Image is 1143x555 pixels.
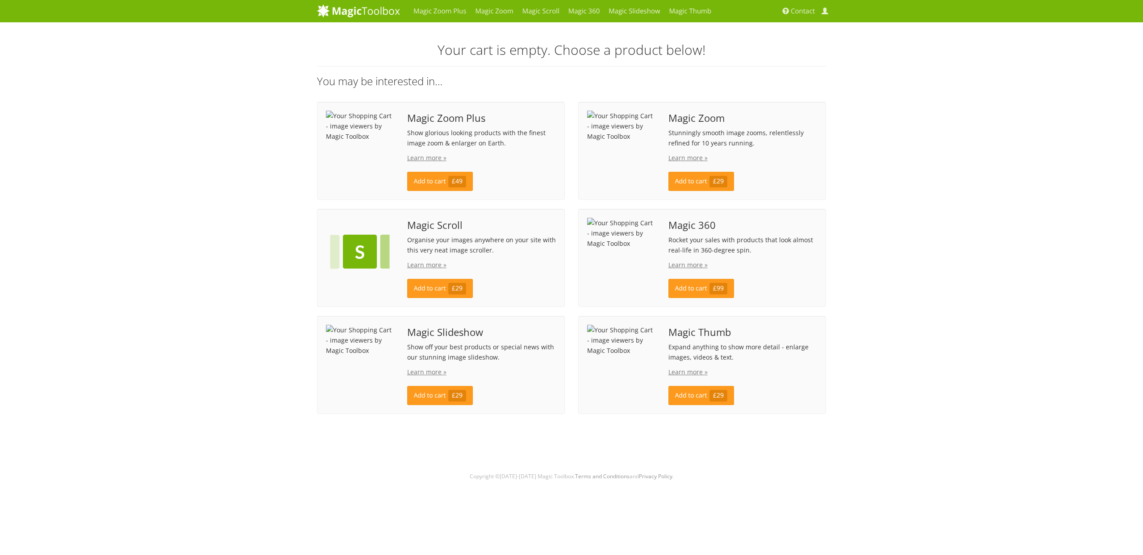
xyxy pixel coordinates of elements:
span: Magic Scroll [407,220,556,230]
a: Learn more » [407,368,446,376]
a: Add to cart£99 [668,279,734,298]
p: Show off your best products or special news with our stunning image slideshow. [407,342,556,362]
a: Add to cart£29 [668,172,734,191]
a: Terms and Conditions [575,472,630,480]
img: Your Shopping Cart - image viewers by Magic Toolbox [326,111,394,141]
img: MagicToolbox.com - Image tools for your website [317,4,400,17]
h2: Your cart is empty. Choose a product below! [317,42,826,57]
p: Organise your images anywhere on your site with this very neat image scroller. [407,235,556,255]
span: Magic Zoom [668,113,817,123]
span: £49 [448,176,467,187]
img: Your Shopping Cart - image viewers by Magic Toolbox [587,325,655,356]
span: Magic Zoom Plus [407,113,556,123]
span: £29 [709,390,728,402]
img: Your Shopping Cart - image viewers by Magic Toolbox [587,218,655,249]
img: Your Shopping Cart - image viewers by Magic Toolbox [326,218,394,286]
a: Privacy Policy [639,472,672,480]
span: £29 [709,176,728,187]
a: Add to cart£29 [407,386,473,405]
span: £29 [448,283,467,294]
a: Add to cart£49 [407,172,473,191]
span: Contact [791,7,815,16]
a: Learn more » [668,153,708,162]
img: Your Shopping Cart - image viewers by Magic Toolbox [587,111,655,141]
span: Magic Thumb [668,327,817,337]
p: Show glorious looking products with the finest image zoom & enlarger on Earth. [407,128,556,148]
p: Expand anything to show more detail - enlarge images, videos & text. [668,342,817,362]
p: Stunningly smooth image zooms, relentlessly refined for 10 years running. [668,128,817,148]
a: Add to cart£29 [668,386,734,405]
h3: You may be interested in… [317,75,826,87]
a: Learn more » [668,368,708,376]
span: £29 [448,390,467,402]
a: Learn more » [407,261,446,269]
span: Magic 360 [668,220,817,230]
a: Add to cart£29 [407,279,473,298]
img: Your Shopping Cart - image viewers by Magic Toolbox [326,325,394,356]
span: Magic Slideshow [407,327,556,337]
span: £99 [709,283,728,294]
a: Learn more » [668,261,708,269]
p: Rocket your sales with products that look almost real-life in 360-degree spin. [668,235,817,255]
a: Learn more » [407,153,446,162]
